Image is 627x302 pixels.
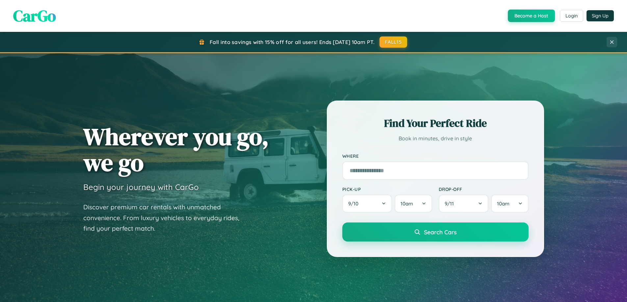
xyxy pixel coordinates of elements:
[395,195,432,213] button: 10am
[379,36,407,48] button: FALL15
[587,10,614,21] button: Sign Up
[342,186,432,192] label: Pick-up
[342,222,529,242] button: Search Cars
[210,39,375,45] span: Fall into savings with 15% off for all users! Ends [DATE] 10am PT.
[13,5,56,27] span: CarGo
[348,200,362,207] span: 9 / 10
[342,153,529,159] label: Where
[342,195,392,213] button: 9/10
[401,200,413,207] span: 10am
[508,10,555,22] button: Become a Host
[342,134,529,143] p: Book in minutes, drive in style
[491,195,528,213] button: 10am
[497,200,509,207] span: 10am
[439,195,489,213] button: 9/11
[424,228,457,236] span: Search Cars
[445,200,457,207] span: 9 / 11
[83,124,269,175] h1: Wherever you go, we go
[560,10,583,22] button: Login
[83,182,199,192] h3: Begin your journey with CarGo
[83,202,248,234] p: Discover premium car rentals with unmatched convenience. From luxury vehicles to everyday rides, ...
[342,116,529,130] h2: Find Your Perfect Ride
[439,186,529,192] label: Drop-off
